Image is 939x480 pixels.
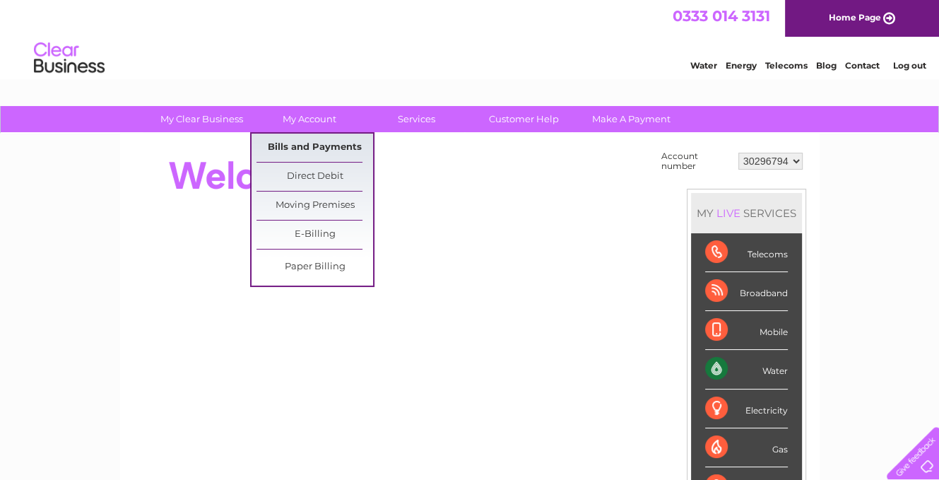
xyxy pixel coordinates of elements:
[143,106,260,132] a: My Clear Business
[705,311,788,350] div: Mobile
[705,428,788,467] div: Gas
[892,60,926,71] a: Log out
[705,390,788,428] div: Electricity
[714,206,743,220] div: LIVE
[705,350,788,389] div: Water
[845,60,880,71] a: Contact
[573,106,690,132] a: Make A Payment
[690,60,717,71] a: Water
[658,148,735,175] td: Account number
[466,106,582,132] a: Customer Help
[33,37,105,80] img: logo.png
[251,106,367,132] a: My Account
[358,106,475,132] a: Services
[256,192,373,220] a: Moving Premises
[765,60,808,71] a: Telecoms
[705,233,788,272] div: Telecoms
[673,7,770,25] a: 0333 014 3131
[256,134,373,162] a: Bills and Payments
[256,163,373,191] a: Direct Debit
[691,193,802,233] div: MY SERVICES
[726,60,757,71] a: Energy
[136,8,804,69] div: Clear Business is a trading name of Verastar Limited (registered in [GEOGRAPHIC_DATA] No. 3667643...
[256,221,373,249] a: E-Billing
[816,60,837,71] a: Blog
[256,253,373,281] a: Paper Billing
[705,272,788,311] div: Broadband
